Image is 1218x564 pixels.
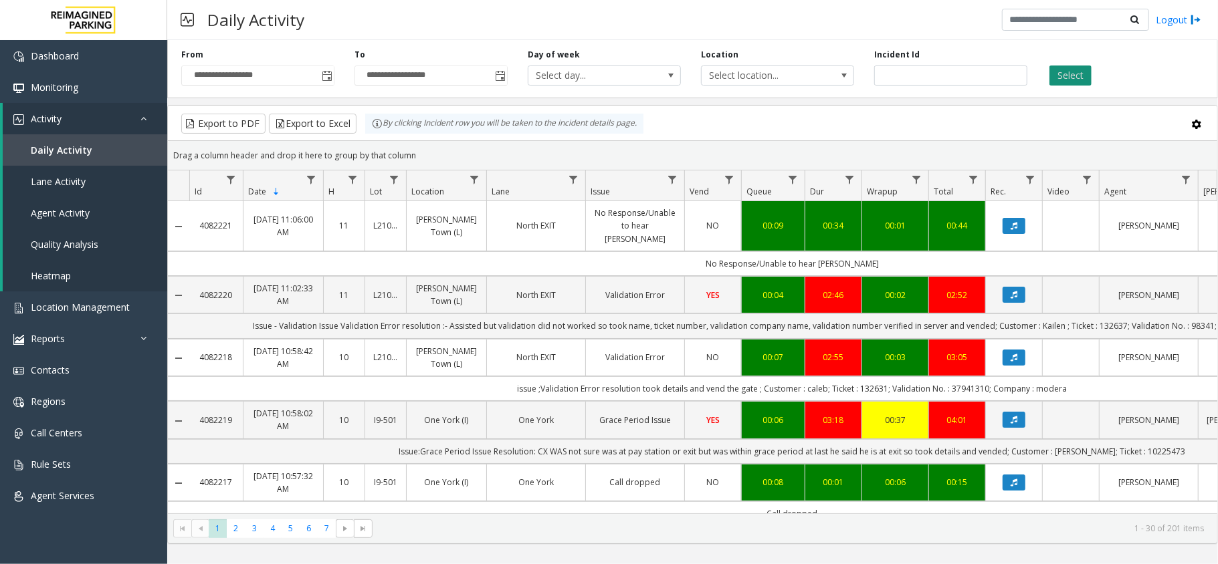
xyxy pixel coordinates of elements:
[31,144,92,156] span: Daily Activity
[13,114,24,125] img: 'icon'
[693,289,733,301] a: YES
[373,289,398,301] a: L21088000
[332,289,357,301] a: 11
[867,186,898,197] span: Wrapup
[1047,186,1070,197] span: Video
[707,476,720,488] span: NO
[693,219,733,232] a: NO
[373,351,398,364] a: L21088000
[937,414,977,426] a: 04:01
[415,476,478,488] a: One York (I)
[813,476,853,488] div: 00:01
[319,66,334,85] span: Toggle popup
[344,170,362,188] a: H Filter Menu
[31,426,82,439] span: Call Centers
[264,519,282,537] span: Page 4
[13,460,24,470] img: 'icon'
[495,351,577,364] a: North EXIT
[594,476,676,488] a: Call dropped
[197,219,235,232] a: 4082221
[31,206,90,219] span: Agent Activity
[813,219,853,232] a: 00:34
[13,334,24,345] img: 'icon'
[693,351,733,364] a: NO
[492,186,510,197] span: Lane
[373,219,398,232] a: L21088000
[354,49,365,61] label: To
[750,289,797,301] a: 00:04
[31,269,71,282] span: Heatmap
[813,351,853,364] a: 02:55
[565,170,583,188] a: Lane Filter Menu
[31,489,94,502] span: Agent Services
[937,289,977,301] div: 02:52
[354,519,372,538] span: Go to the last page
[492,66,507,85] span: Toggle popup
[31,458,71,470] span: Rule Sets
[1156,13,1201,27] a: Logout
[381,523,1204,534] kendo-pager-info: 1 - 30 of 201 items
[934,186,953,197] span: Total
[3,197,167,229] a: Agent Activity
[841,170,859,188] a: Dur Filter Menu
[495,476,577,488] a: One York
[701,49,738,61] label: Location
[168,144,1217,167] div: Drag a column header and drop it here to group by that column
[750,219,797,232] div: 00:09
[269,114,357,134] button: Export to Excel
[1049,65,1092,86] button: Select
[1177,170,1195,188] a: Agent Filter Menu
[937,476,977,488] a: 00:15
[373,476,398,488] a: I9-501
[784,170,802,188] a: Queue Filter Menu
[318,519,336,537] span: Page 7
[1078,170,1096,188] a: Video Filter Menu
[1108,476,1190,488] a: [PERSON_NAME]
[750,414,797,426] div: 00:06
[358,523,369,534] span: Go to the last page
[332,476,357,488] a: 10
[13,366,24,376] img: 'icon'
[720,170,738,188] a: Vend Filter Menu
[870,414,920,426] a: 00:37
[31,364,70,376] span: Contacts
[1021,170,1039,188] a: Rec. Filter Menu
[13,303,24,313] img: 'icon'
[707,351,720,363] span: NO
[332,351,357,364] a: 10
[365,114,643,134] div: By clicking Incident row you will be taken to the incident details page.
[3,260,167,291] a: Heatmap
[248,186,266,197] span: Date
[373,414,398,426] a: I9-501
[594,289,676,301] a: Validation Error
[937,219,977,232] div: 00:44
[813,414,853,426] a: 03:18
[813,289,853,301] a: 02:46
[870,219,920,232] div: 00:01
[528,49,580,61] label: Day of week
[746,186,772,197] span: Queue
[251,407,315,432] a: [DATE] 10:58:02 AM
[271,186,282,197] span: Sortable
[707,220,720,231] span: NO
[336,519,354,538] span: Go to the next page
[3,134,167,166] a: Daily Activity
[197,289,235,301] a: 4082220
[870,476,920,488] a: 00:06
[181,3,194,36] img: pageIcon
[195,186,202,197] span: Id
[385,170,403,188] a: Lot Filter Menu
[591,186,610,197] span: Issue
[340,523,350,534] span: Go to the next page
[332,414,357,426] a: 10
[251,345,315,370] a: [DATE] 10:58:42 AM
[168,170,1217,513] div: Data table
[750,476,797,488] a: 00:08
[31,112,62,125] span: Activity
